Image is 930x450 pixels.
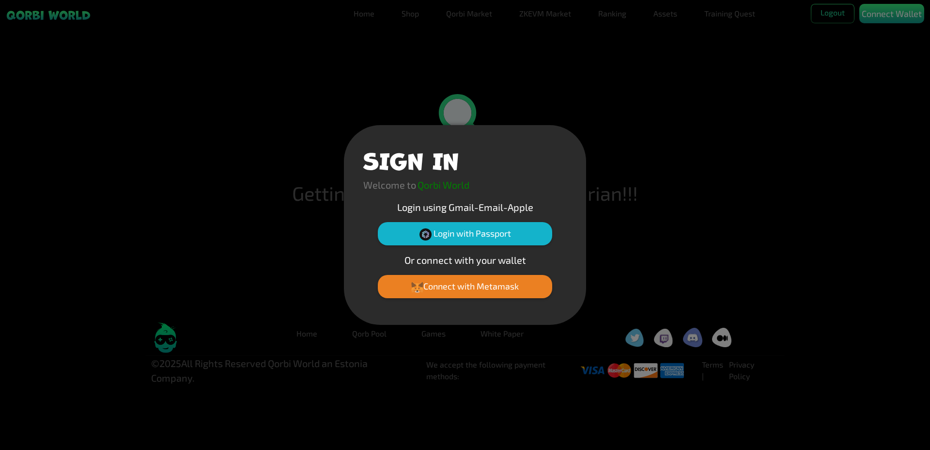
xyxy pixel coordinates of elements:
p: Welcome to [363,177,416,192]
h1: SIGN IN [363,145,459,174]
button: Login with Passport [378,222,552,245]
p: Login using Gmail-Email-Apple [363,200,567,214]
button: Connect with Metamask [378,275,552,298]
img: Passport Logo [419,228,432,241]
p: Or connect with your wallet [363,253,567,267]
p: Qorbi World [418,177,469,192]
